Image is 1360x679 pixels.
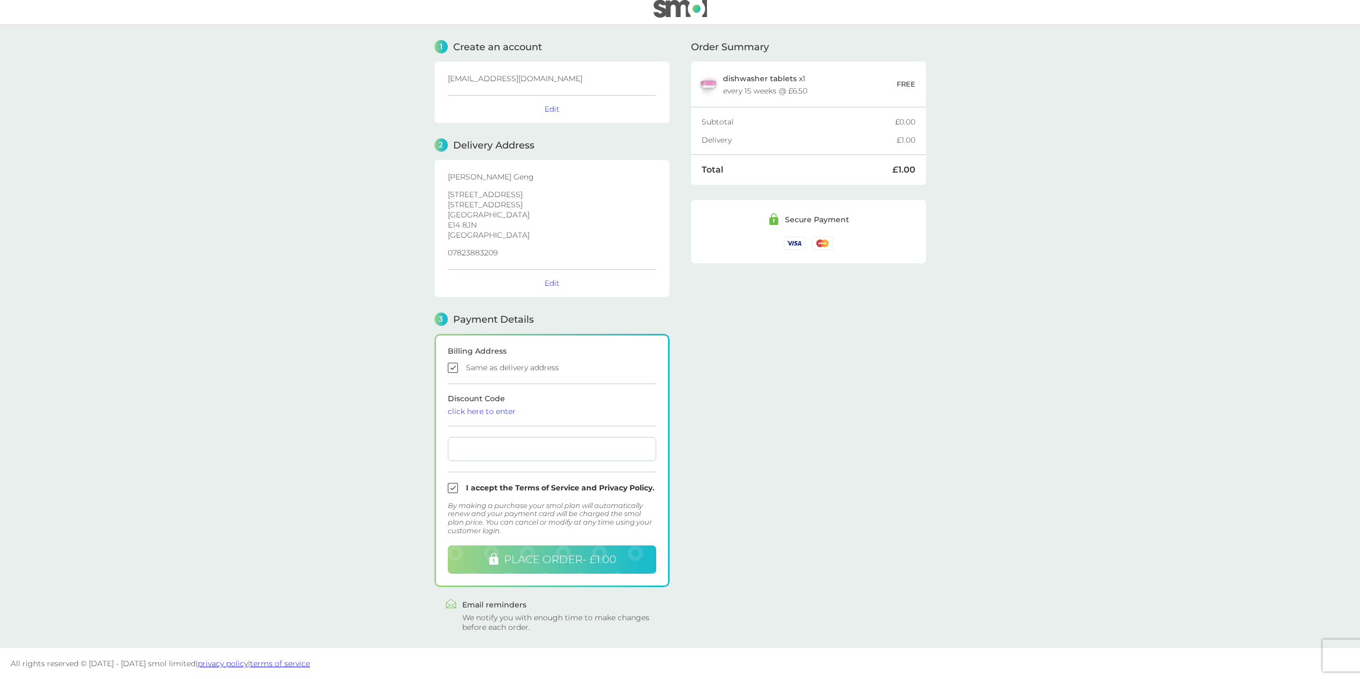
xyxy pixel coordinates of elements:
div: Email reminders [462,601,659,608]
p: [PERSON_NAME] Geng [448,173,656,181]
a: terms of service [250,659,310,668]
span: 1 [434,40,448,53]
p: [STREET_ADDRESS] [448,201,656,208]
div: every 15 weeks @ £6.50 [723,87,807,95]
a: privacy policy [198,659,248,668]
span: PLACE ORDER - £1.00 [504,553,616,566]
span: dishwasher tablets [723,74,797,83]
p: [STREET_ADDRESS] [448,191,656,198]
span: Delivery Address [453,141,534,150]
img: /assets/icons/cards/visa.svg [784,237,805,250]
button: Edit [545,104,559,114]
p: E14 8JN [448,221,656,229]
p: x 1 [723,74,805,83]
button: Edit [545,278,559,288]
button: PLACE ORDER- £1.00 [448,545,656,574]
div: Billing Address [448,347,656,355]
span: Discount Code [448,394,656,415]
p: [GEOGRAPHIC_DATA] [448,211,656,218]
span: 3 [434,313,448,326]
span: Create an account [453,42,542,52]
span: [EMAIL_ADDRESS][DOMAIN_NAME] [448,74,582,83]
div: By making a purchase your smol plan will automatically renew and your payment card will be charge... [448,502,656,535]
div: £0.00 [895,118,915,126]
div: Total [702,166,892,174]
div: £1.00 [892,166,915,174]
img: /assets/icons/cards/mastercard.svg [812,237,833,250]
span: 2 [434,138,448,152]
span: Payment Details [453,315,534,324]
div: We notify you with enough time to make changes before each order. [462,613,659,632]
p: 07823883209 [448,249,656,256]
span: Order Summary [691,42,769,52]
div: Subtotal [702,118,895,126]
p: [GEOGRAPHIC_DATA] [448,231,656,239]
p: FREE [897,79,915,90]
iframe: Secure card payment input frame [452,444,652,454]
div: £1.00 [897,136,915,144]
div: Secure Payment [785,216,849,223]
div: click here to enter [448,408,656,415]
div: Delivery [702,136,897,144]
